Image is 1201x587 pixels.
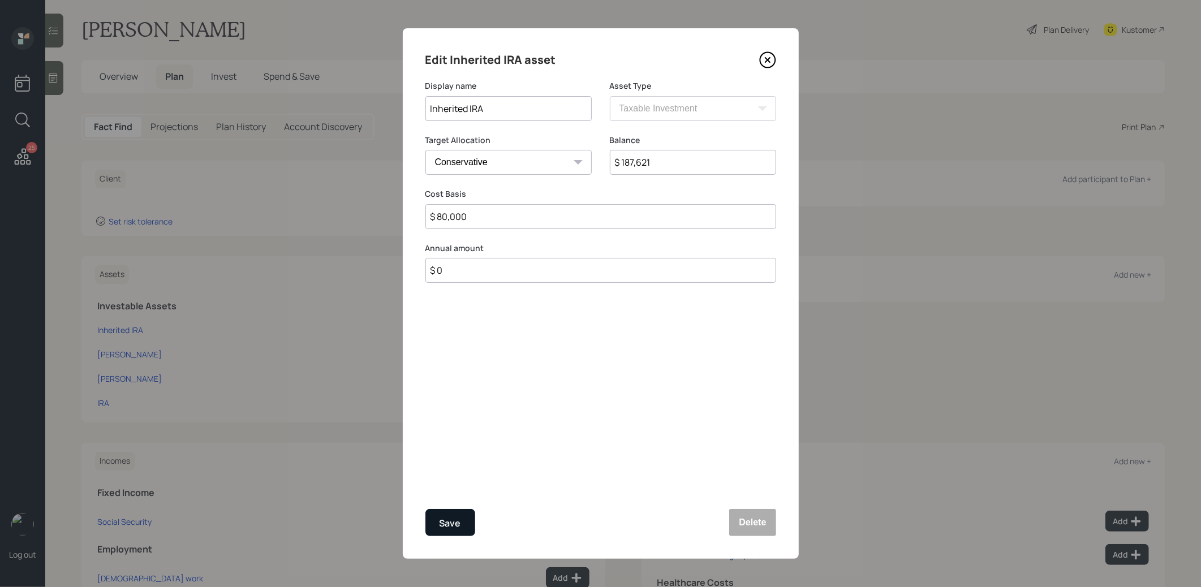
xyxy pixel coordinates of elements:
label: Display name [425,80,592,92]
button: Save [425,509,475,536]
label: Asset Type [610,80,776,92]
label: Balance [610,135,776,146]
label: Target Allocation [425,135,592,146]
button: Delete [729,509,776,536]
div: Save [440,516,461,531]
h4: Edit Inherited IRA asset [425,51,556,69]
label: Annual amount [425,243,776,254]
label: Cost Basis [425,188,776,200]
